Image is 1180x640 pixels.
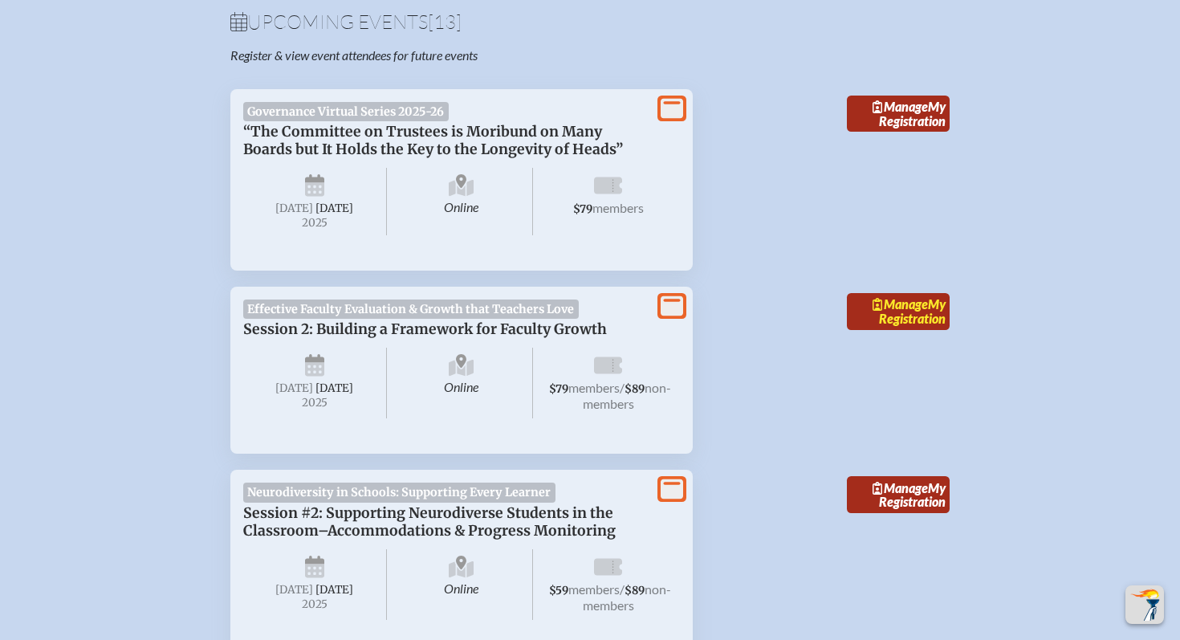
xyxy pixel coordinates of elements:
span: Manage [873,99,928,114]
span: Session 2: Building a Framework for Faculty Growth [243,320,607,338]
span: [DATE] [315,202,353,215]
span: $89 [625,382,645,396]
span: members [568,380,620,395]
span: $89 [625,584,645,597]
span: “The Committee on Trustees is Moribund on Many Boards but It Holds the Key to the Longevity of He... [243,123,623,158]
span: / [620,380,625,395]
span: Governance Virtual Series 2025-26 [243,102,449,121]
span: [13] [428,10,462,34]
span: non-members [583,581,672,613]
span: [DATE] [315,381,353,395]
span: [DATE] [275,381,313,395]
span: Online [390,348,534,418]
span: Effective Faculty Evaluation & Growth that Teachers Love [243,300,579,319]
span: Session #2: Supporting Neurodiverse Students in the Classroom–Accommodations & Progress Monitoring [243,504,616,540]
a: ManageMy Registration [847,96,950,132]
span: [DATE] [315,583,353,597]
a: ManageMy Registration [847,293,950,330]
span: [DATE] [275,583,313,597]
h1: Upcoming Events [230,12,950,31]
span: Manage [873,296,928,312]
span: members [568,581,620,597]
span: Online [390,168,534,235]
a: ManageMy Registration [847,476,950,513]
span: 2025 [256,217,373,229]
p: Register & view event attendees for future events [230,47,654,63]
span: Online [390,549,534,620]
span: 2025 [256,598,373,610]
span: 2025 [256,397,373,409]
span: $79 [549,382,568,396]
span: $79 [573,202,592,216]
img: To the top [1129,589,1161,621]
span: [DATE] [275,202,313,215]
span: / [620,581,625,597]
span: non-members [583,380,672,411]
button: Scroll Top [1125,585,1164,624]
span: Neurodiversity in Schools: Supporting Every Learner [243,483,555,502]
span: members [592,200,644,215]
span: Manage [873,480,928,495]
span: $59 [549,584,568,597]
